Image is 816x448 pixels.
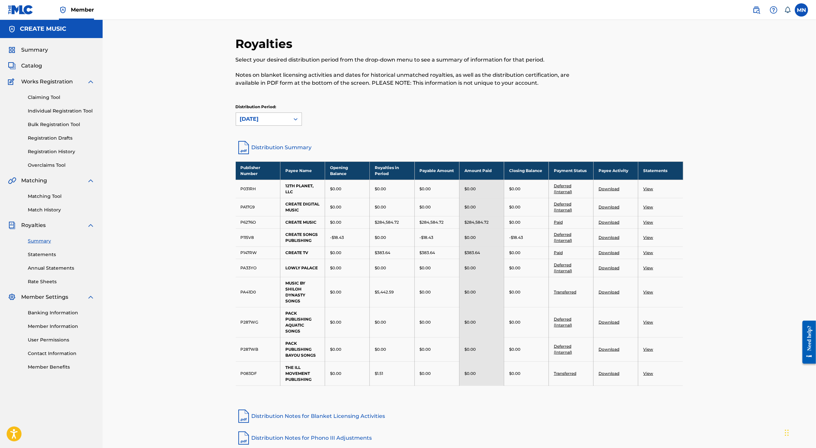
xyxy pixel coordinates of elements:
[504,161,549,180] th: Closing Balance
[554,290,576,294] a: Transferred
[638,161,683,180] th: Statements
[554,183,572,194] a: Deferred (Internal)
[8,46,48,54] a: SummarySummary
[509,219,520,225] p: $0.00
[643,204,653,209] a: View
[509,319,520,325] p: $0.00
[643,250,653,255] a: View
[28,162,95,169] a: Overclaims Tool
[554,371,576,376] a: Transferred
[464,265,476,271] p: $0.00
[599,204,619,209] a: Download
[330,235,344,241] p: -$18.43
[71,6,94,14] span: Member
[643,371,653,376] a: View
[236,246,280,259] td: P147RW
[509,265,520,271] p: $0.00
[8,62,42,70] a: CatalogCatalog
[236,140,252,156] img: distribution-summary-pdf
[420,371,431,377] p: $0.00
[330,346,341,352] p: $0.00
[420,319,431,325] p: $0.00
[599,220,619,225] a: Download
[554,317,572,328] a: Deferred (Internal)
[87,293,95,301] img: expand
[795,3,808,17] div: User Menu
[236,180,280,198] td: P031RH
[236,408,683,424] a: Distribution Notes for Blanket Licensing Activities
[236,337,280,361] td: P287WB
[240,115,286,123] div: [DATE]
[236,36,296,51] h2: Royalties
[330,371,341,377] p: $0.00
[28,323,95,330] a: Member Information
[87,177,95,185] img: expand
[236,198,280,216] td: PA17G9
[599,186,619,191] a: Download
[280,216,325,228] td: CREATE MUSIC
[464,219,489,225] p: $284,584.72
[375,219,399,225] p: $284,584.72
[28,309,95,316] a: Banking Information
[375,289,394,295] p: $5,442.59
[549,161,593,180] th: Payment Status
[375,346,386,352] p: $0.00
[554,202,572,212] a: Deferred (Internal)
[643,347,653,352] a: View
[509,250,520,256] p: $0.00
[21,293,68,301] span: Member Settings
[280,307,325,337] td: PACK PUBLISHING AQUATIC SONGS
[554,232,572,243] a: Deferred (Internal)
[28,206,95,213] a: Match History
[28,135,95,142] a: Registration Drafts
[554,262,572,273] a: Deferred (Internal)
[28,108,95,114] a: Individual Registration Tool
[28,193,95,200] a: Matching Tool
[280,198,325,216] td: CREATE DIGITAL MUSIC
[785,423,789,443] div: Drag
[8,78,17,86] img: Works Registration
[420,186,431,192] p: $0.00
[59,6,67,14] img: Top Rightsholder
[554,344,572,355] a: Deferred (Internal)
[280,361,325,385] td: THE ILL MOVEMENT PUBLISHING
[509,371,520,377] p: $0.00
[643,235,653,240] a: View
[464,319,476,325] p: $0.00
[330,289,341,295] p: $0.00
[28,350,95,357] a: Contact Information
[330,204,341,210] p: $0.00
[420,346,431,352] p: $0.00
[280,180,325,198] td: 12TH PLANET, LLC
[750,3,763,17] a: Public Search
[770,6,778,14] img: help
[752,6,760,14] img: search
[599,235,619,240] a: Download
[464,250,480,256] p: $383.64
[236,408,252,424] img: pdf
[21,78,73,86] span: Works Registration
[464,346,476,352] p: $0.00
[236,56,580,64] p: Select your desired distribution period from the drop-down menu to see a summary of information f...
[236,277,280,307] td: PA41D0
[28,251,95,258] a: Statements
[414,161,459,180] th: Payable Amount
[375,186,386,192] p: $0.00
[420,265,431,271] p: $0.00
[554,220,563,225] a: Paid
[783,416,816,448] div: Chat Widget
[28,265,95,272] a: Annual Statements
[20,25,66,33] h5: CREATE MUSIC
[280,337,325,361] td: PACK PUBLISHING BAYOU SONGS
[236,104,302,110] p: Distribution Period:
[464,235,476,241] p: $0.00
[236,140,683,156] a: Distribution Summary
[28,278,95,285] a: Rate Sheets
[370,161,414,180] th: Royalties in Period
[236,216,280,228] td: P6276O
[236,161,280,180] th: Publisher Number
[375,371,383,377] p: $1.51
[509,346,520,352] p: $0.00
[21,46,48,54] span: Summary
[280,246,325,259] td: CREATE TV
